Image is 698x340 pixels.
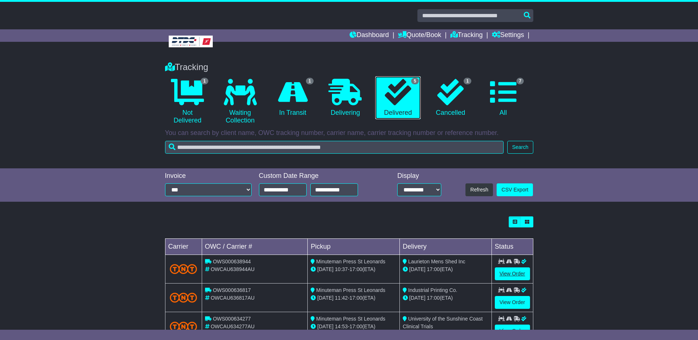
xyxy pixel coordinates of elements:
a: Settings [492,29,524,42]
span: OWS000634277 [213,316,251,322]
a: 7 All [480,76,526,120]
span: [DATE] [409,266,425,272]
a: Waiting Collection [218,76,263,127]
a: View Order [495,296,530,309]
span: 1 [201,78,208,84]
span: 1 [464,78,471,84]
div: Invoice [165,172,252,180]
div: Display [397,172,441,180]
div: - (ETA) [311,266,396,273]
span: [DATE] [317,266,333,272]
a: Quote/Book [398,29,441,42]
a: 1 Not Delivered [165,76,210,127]
a: CSV Export [497,183,533,196]
img: TNT_Domestic.png [170,322,197,332]
p: You can search by client name, OWC tracking number, carrier name, carrier tracking number or refe... [165,129,533,137]
img: TNT_Domestic.png [170,264,197,274]
td: Delivery [399,239,491,255]
td: Status [491,239,533,255]
span: 17:00 [427,266,440,272]
span: OWCAU638944AU [211,266,255,272]
a: Delivering [323,76,368,120]
a: Tracking [450,29,483,42]
span: 5 [411,78,419,84]
span: Minuteman Press St Leonards [316,259,385,264]
span: 10:37 [335,266,348,272]
span: OWCAU634277AU [211,323,255,329]
span: 1 [306,78,314,84]
span: Minuteman Press St Leonards [316,316,385,322]
a: View Order [495,267,530,280]
span: Minuteman Press St Leonards [316,287,385,293]
span: University of the Sunshine Coast Clinical Trials [403,316,483,329]
a: View Order [495,325,530,337]
img: TNT_Domestic.png [170,293,197,303]
span: 14:53 [335,323,348,329]
span: 17:00 [350,295,362,301]
td: Carrier [165,239,202,255]
span: 17:00 [350,266,362,272]
a: Dashboard [350,29,389,42]
div: - (ETA) [311,294,396,302]
div: Tracking [161,62,537,73]
a: 1 Cancelled [428,76,473,120]
span: Laurieton Mens Shed Inc [408,259,465,264]
div: (ETA) [403,266,489,273]
td: OWC / Carrier # [202,239,308,255]
span: [DATE] [409,295,425,301]
span: OWS000636817 [213,287,251,293]
a: 5 Delivered [375,76,420,120]
div: Custom Date Range [259,172,377,180]
span: Industrial Printing Co. [408,287,457,293]
span: [DATE] [317,323,333,329]
span: [DATE] [317,295,333,301]
span: OWS000638944 [213,259,251,264]
span: 17:00 [427,295,440,301]
div: (ETA) [403,294,489,302]
button: Refresh [465,183,493,196]
span: 7 [516,78,524,84]
td: Pickup [308,239,400,255]
a: 1 In Transit [270,76,315,120]
span: 11:42 [335,295,348,301]
span: OWCAU636817AU [211,295,255,301]
button: Search [507,141,533,154]
div: - (ETA) [311,323,396,330]
span: 17:00 [350,323,362,329]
